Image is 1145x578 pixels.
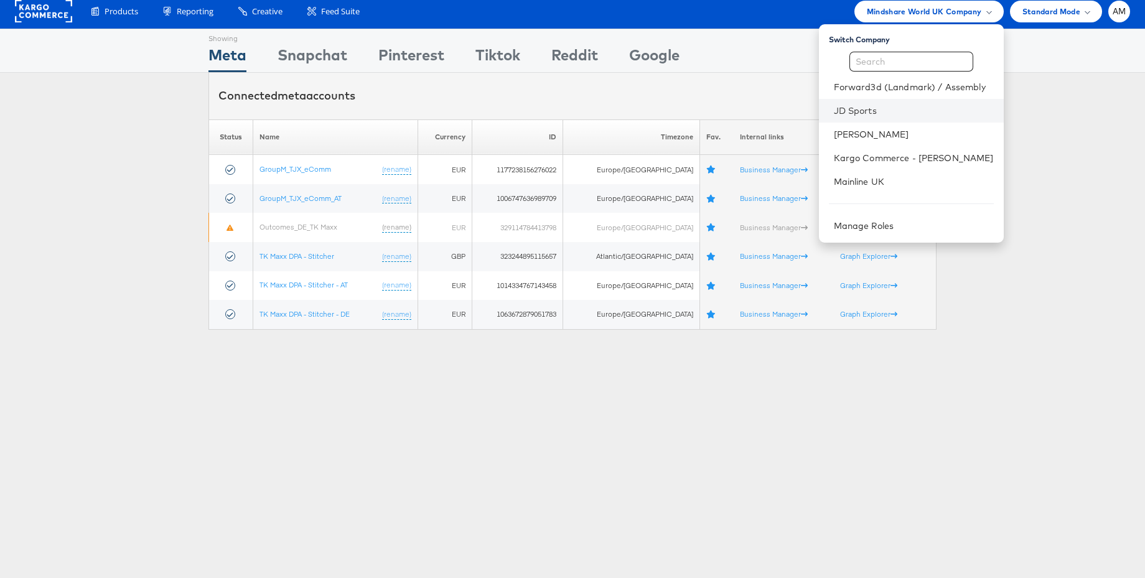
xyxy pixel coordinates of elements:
[278,88,306,103] span: meta
[551,44,598,72] div: Reddit
[418,184,472,213] td: EUR
[259,193,342,203] a: GroupM_TJX_eComm_AT
[740,309,808,319] a: Business Manager
[278,44,347,72] div: Snapchat
[840,251,897,261] a: Graph Explorer
[840,281,897,290] a: Graph Explorer
[472,242,563,271] td: 323244895115657
[740,193,808,203] a: Business Manager
[563,242,699,271] td: Atlantic/[GEOGRAPHIC_DATA]
[382,251,411,262] a: (rename)
[563,213,699,242] td: Europe/[GEOGRAPHIC_DATA]
[740,165,808,174] a: Business Manager
[563,271,699,301] td: Europe/[GEOGRAPHIC_DATA]
[252,6,283,17] span: Creative
[472,119,563,155] th: ID
[834,105,994,117] a: JD Sports
[418,242,472,271] td: GBP
[259,309,350,319] a: TK Maxx DPA - Stitcher - DE
[321,6,360,17] span: Feed Suite
[259,251,334,261] a: TK Maxx DPA - Stitcher
[563,184,699,213] td: Europe/[GEOGRAPHIC_DATA]
[378,44,444,72] div: Pinterest
[209,119,253,155] th: Status
[472,213,563,242] td: 329114784413798
[218,88,355,104] div: Connected accounts
[382,222,411,233] a: (rename)
[867,5,982,18] span: Mindshare World UK Company
[740,251,808,261] a: Business Manager
[382,280,411,291] a: (rename)
[563,119,699,155] th: Timezone
[208,29,246,44] div: Showing
[740,223,808,232] a: Business Manager
[418,271,472,301] td: EUR
[834,152,994,164] a: Kargo Commerce - [PERSON_NAME]
[208,44,246,72] div: Meta
[1113,7,1126,16] span: AM
[840,309,897,319] a: Graph Explorer
[849,52,973,72] input: Search
[259,280,348,289] a: TK Maxx DPA - Stitcher - AT
[834,220,894,231] a: Manage Roles
[105,6,138,17] span: Products
[834,81,994,93] a: Forward3d (Landmark) / Assembly
[834,128,994,141] a: [PERSON_NAME]
[472,155,563,184] td: 1177238156276022
[472,184,563,213] td: 1006747636989709
[563,300,699,329] td: Europe/[GEOGRAPHIC_DATA]
[418,300,472,329] td: EUR
[629,44,680,72] div: Google
[382,309,411,320] a: (rename)
[418,155,472,184] td: EUR
[418,213,472,242] td: EUR
[563,155,699,184] td: Europe/[GEOGRAPHIC_DATA]
[418,119,472,155] th: Currency
[472,271,563,301] td: 1014334767143458
[253,119,418,155] th: Name
[472,300,563,329] td: 1063672879051783
[829,29,1004,45] div: Switch Company
[382,193,411,204] a: (rename)
[1022,5,1080,18] span: Standard Mode
[834,175,994,188] a: Mainline UK
[740,281,808,290] a: Business Manager
[382,164,411,175] a: (rename)
[177,6,213,17] span: Reporting
[259,164,331,174] a: GroupM_TJX_eComm
[259,222,337,231] a: Outcomes_DE_TK Maxx
[475,44,520,72] div: Tiktok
